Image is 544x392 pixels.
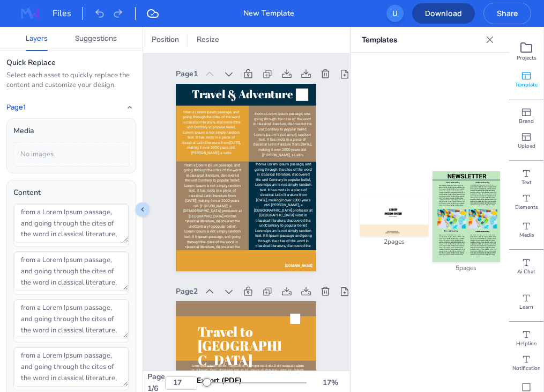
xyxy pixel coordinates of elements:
textarea: from a Lorem Ipsum passage, and going through the cites of the word in classical literature, disc... [14,347,129,386]
span: Media [519,231,534,239]
button: Collapse [123,101,136,114]
div: Page 2 [176,286,198,297]
span: [GEOGRAPHIC_DATA] [198,337,282,369]
span: Travel & Adventure [192,86,293,101]
span: Ai Chat [517,268,535,275]
input: Enter zoom percentage (1-500) [165,376,197,389]
span: 2 pages [384,237,405,247]
span: Projects [517,54,536,62]
span: Download [412,8,475,18]
button: Collapse sidebar [135,202,150,217]
span: Learn [519,303,533,311]
span: from a Lorem Ipsum passage, and going through the cites of the word in classical literature, disc... [183,163,242,249]
div: Export (PDF) [197,375,242,387]
div: 17 % [317,377,343,389]
p: Templates [362,27,481,53]
div: Media [13,125,129,137]
div: Content [13,187,129,199]
span: Notification [512,365,541,372]
span: from a Lorem Ipsum passage, and going through the cites of the word in classical literature, disc... [254,162,312,248]
span: Travel to [198,322,253,340]
div: Files [53,7,83,20]
span: Share [484,8,531,18]
div: Quick Replace [6,57,136,69]
button: Download [412,3,475,24]
span: from a Lorem Ipsum passage, and going through the cites of the word in classical literature, disc... [182,110,241,155]
span: from a Lorem Ipsum passage, and going through the cites of the word in classical literature, disc... [253,112,312,157]
div: New Template [243,8,294,19]
img: Template 1 [360,198,428,236]
span: Elements [515,204,538,211]
img: MagazineWorks Logo [13,5,47,22]
h4: Page 1 [6,103,26,112]
div: Select each asset to quickly replace the content and customize your design. [6,71,136,90]
button: Suggestions [75,33,117,44]
button: Layers [26,33,48,44]
div: Page 1 [176,68,198,80]
span: 5 pages [456,263,476,273]
textarea: from a Lorem Ipsum passage, and going through the cites of the word in classical literature, disc... [14,252,129,291]
span: Brand [519,118,534,125]
button: U [386,5,404,22]
span: [DOMAIN_NAME] [285,264,312,268]
span: Upload [518,142,535,150]
img: Template 2 [433,171,500,262]
span: Position [150,34,181,46]
div: No images. [13,142,129,167]
textarea: from a Lorem Ipsum passage, and going through the cites of the word in classical literature, disc... [14,204,129,243]
span: Resize [195,34,221,46]
button: Share [483,3,531,24]
span: Template [515,81,538,89]
textarea: from a Lorem Ipsum passage, and going through the cites of the word in classical literature, disc... [14,300,129,338]
span: Text [521,179,532,186]
span: Helpline [516,340,536,347]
